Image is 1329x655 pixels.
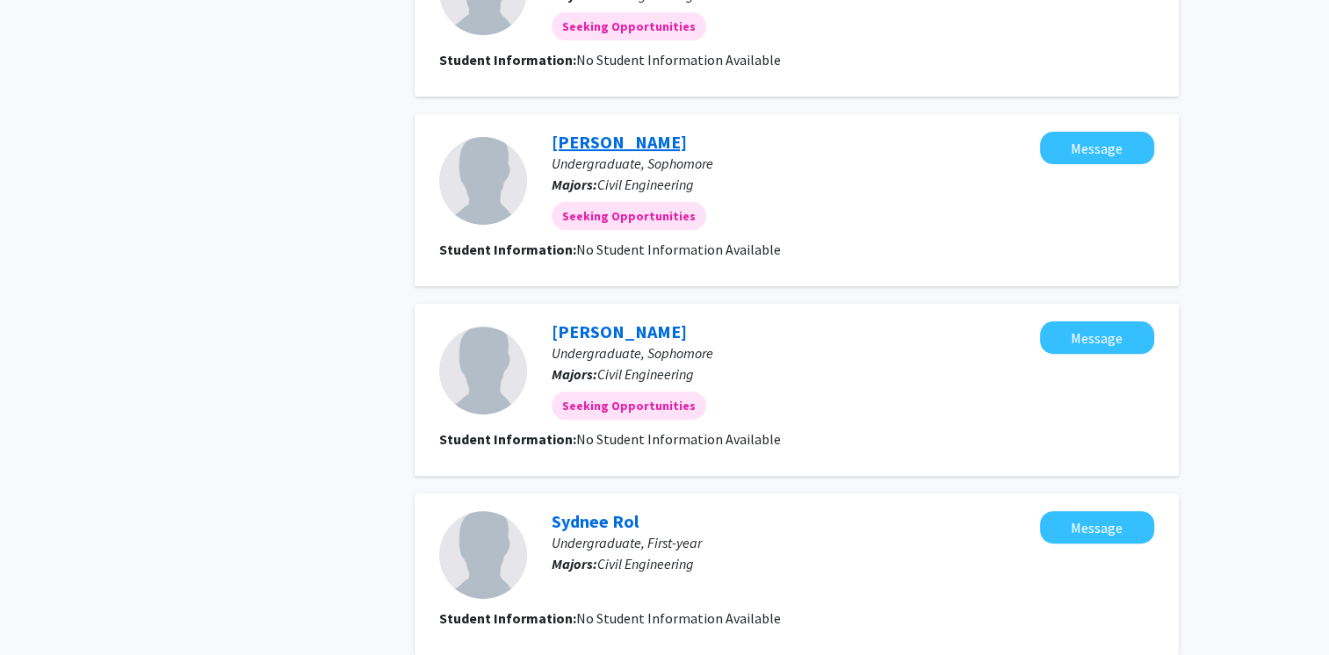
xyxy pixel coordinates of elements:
[552,365,597,383] b: Majors:
[552,176,597,193] b: Majors:
[1040,511,1154,543] button: Message Sydnee Rol
[552,155,713,172] span: Undergraduate, Sophomore
[597,365,694,383] span: Civil Engineering
[1040,132,1154,164] button: Message EMILY BOTELHO
[576,241,781,258] span: No Student Information Available
[576,609,781,627] span: No Student Information Available
[552,392,706,420] mat-chip: Seeking Opportunities
[552,202,706,230] mat-chip: Seeking Opportunities
[439,430,576,448] b: Student Information:
[439,51,576,68] b: Student Information:
[439,609,576,627] b: Student Information:
[13,576,75,642] iframe: Chat
[552,534,702,551] span: Undergraduate, First-year
[552,344,713,362] span: Undergraduate, Sophomore
[1040,321,1154,354] button: Message Fiore Roos
[552,320,687,342] a: [PERSON_NAME]
[552,510,639,532] a: Sydnee Rol
[552,555,597,572] b: Majors:
[576,430,781,448] span: No Student Information Available
[552,131,687,153] a: [PERSON_NAME]
[597,176,694,193] span: Civil Engineering
[576,51,781,68] span: No Student Information Available
[597,555,694,572] span: Civil Engineering
[552,12,706,40] mat-chip: Seeking Opportunities
[439,241,576,258] b: Student Information:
